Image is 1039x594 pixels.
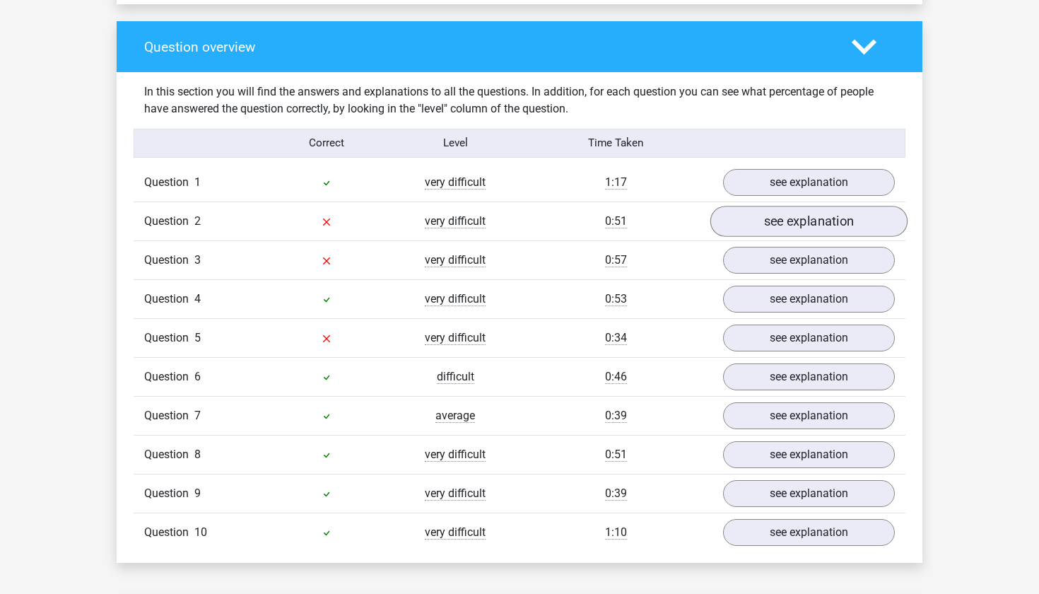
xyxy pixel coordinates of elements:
span: Question [144,446,194,463]
a: see explanation [723,247,895,274]
span: very difficult [425,175,486,190]
span: very difficult [425,487,486,501]
span: Question [144,485,194,502]
span: 9 [194,487,201,500]
a: see explanation [723,441,895,468]
a: see explanation [723,519,895,546]
span: very difficult [425,292,486,306]
h4: Question overview [144,39,830,55]
span: Question [144,174,194,191]
div: Time Taken [519,135,712,151]
span: 0:39 [605,409,627,423]
a: see explanation [723,325,895,351]
span: very difficult [425,214,486,228]
span: 0:39 [605,487,627,501]
span: 0:51 [605,448,627,462]
span: difficult [437,370,474,384]
span: Question [144,524,194,541]
div: In this section you will find the answers and explanations to all the questions. In addition, for... [134,83,905,117]
span: very difficult [425,525,486,540]
span: very difficult [425,448,486,462]
span: 1:17 [605,175,627,190]
span: Question [144,213,194,230]
span: Question [144,368,194,385]
span: Question [144,291,194,308]
span: 0:34 [605,331,627,345]
a: see explanation [723,480,895,507]
span: very difficult [425,253,486,267]
span: average [435,409,475,423]
span: 1:10 [605,525,627,540]
span: 10 [194,525,207,539]
a: see explanation [723,402,895,429]
span: 2 [194,214,201,228]
span: 7 [194,409,201,422]
a: see explanation [710,206,908,237]
span: Question [144,330,194,346]
span: very difficult [425,331,486,345]
a: see explanation [723,363,895,390]
div: Level [391,135,519,151]
span: 8 [194,448,201,461]
span: 1 [194,175,201,189]
span: 6 [194,370,201,383]
span: 5 [194,331,201,344]
span: 0:53 [605,292,627,306]
span: 0:57 [605,253,627,267]
span: Question [144,252,194,269]
span: 4 [194,292,201,305]
a: see explanation [723,286,895,313]
div: Correct [263,135,392,151]
span: 3 [194,253,201,267]
span: 0:51 [605,214,627,228]
a: see explanation [723,169,895,196]
span: 0:46 [605,370,627,384]
span: Question [144,407,194,424]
